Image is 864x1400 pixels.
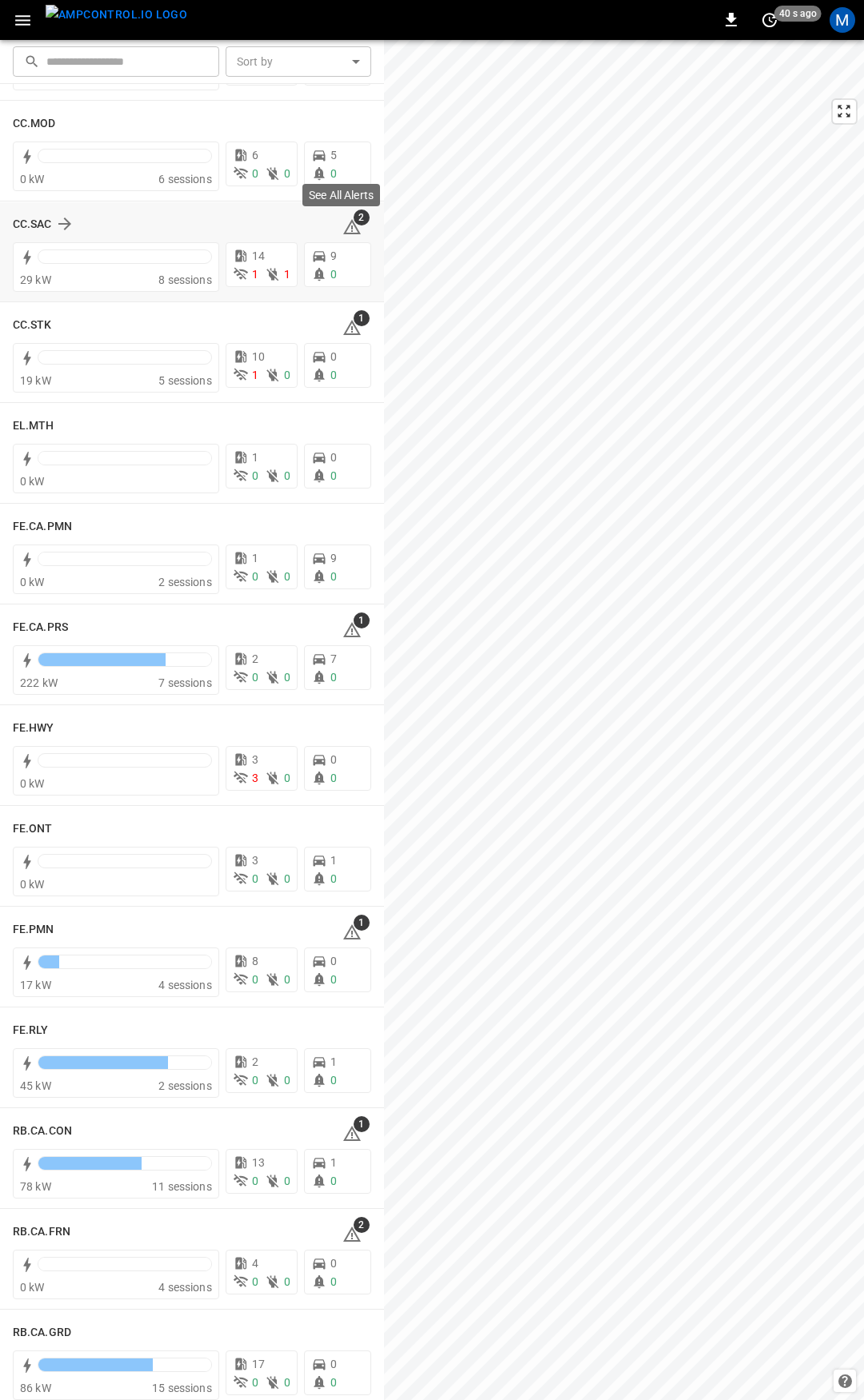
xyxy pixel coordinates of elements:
button: set refresh interval [757,7,782,33]
h6: CC.STK [13,317,52,334]
span: 0 [284,167,290,180]
span: 0 [284,1275,290,1288]
h6: FE.PMN [13,921,54,939]
span: 0 [284,671,290,684]
span: 0 [330,1175,337,1187]
span: 15 sessions [152,1382,212,1394]
span: 40 s ago [774,6,822,22]
span: 10 [252,350,265,363]
span: 8 [252,955,258,967]
span: 2 [252,652,258,665]
span: 3 [252,854,258,867]
span: 0 kW [20,475,45,488]
span: 3 [252,772,258,784]
span: 1 [330,854,337,867]
span: 0 [330,451,337,464]
span: 2 sessions [158,576,212,588]
span: 0 kW [20,1281,45,1294]
h6: FE.HWY [13,720,54,737]
span: 0 [252,1175,258,1187]
h6: FE.CA.PMN [13,518,72,536]
span: 13 [252,1156,265,1169]
span: 4 [252,1257,258,1270]
span: 17 kW [20,979,51,991]
span: 0 [330,350,337,363]
span: 1 [354,310,370,326]
span: 0 [252,469,258,482]
span: 0 [252,570,258,583]
span: 1 [284,268,290,281]
h6: FE.RLY [13,1022,49,1039]
span: 0 [284,1376,290,1389]
h6: FE.ONT [13,820,53,838]
span: 0 [330,1358,337,1370]
span: 0 [330,872,337,885]
span: 8 sessions [158,273,212,286]
canvas: Map [384,40,864,1400]
span: 0 [284,772,290,784]
span: 3 [252,753,258,766]
span: 1 [354,612,370,628]
div: profile-icon [830,7,855,33]
span: 0 [330,268,337,281]
span: 0 [330,1376,337,1389]
span: 4 sessions [158,979,212,991]
span: 1 [252,451,258,464]
span: 0 kW [20,576,45,588]
span: 0 [330,973,337,986]
span: 0 [330,570,337,583]
span: 1 [252,552,258,564]
span: 17 [252,1358,265,1370]
span: 0 kW [20,878,45,891]
span: 0 [330,671,337,684]
span: 7 [330,652,337,665]
span: 6 [252,149,258,162]
span: 0 [330,1074,337,1087]
span: 19 kW [20,374,51,387]
span: 0 [330,167,337,180]
span: 1 [330,1156,337,1169]
span: 0 [330,753,337,766]
span: 2 sessions [158,1079,212,1092]
span: 1 [252,369,258,381]
span: 0 [284,369,290,381]
span: 0 kW [20,173,45,185]
span: 0 [252,1074,258,1087]
span: 0 [284,1175,290,1187]
h6: CC.MOD [13,115,56,133]
span: 5 sessions [158,374,212,387]
span: 2 [354,209,370,225]
span: 0 [252,671,258,684]
span: 0 [284,872,290,885]
img: ampcontrol.io logo [46,5,187,25]
span: 9 [330,552,337,564]
span: 0 [252,1376,258,1389]
span: 0 [330,469,337,482]
span: 1 [354,1116,370,1132]
span: 0 [330,1257,337,1270]
span: 29 kW [20,273,51,286]
span: 1 [354,915,370,931]
span: 0 [330,369,337,381]
span: 45 kW [20,1079,51,1092]
span: 86 kW [20,1382,51,1394]
span: 0 [252,973,258,986]
span: 5 [330,149,337,162]
span: 0 [252,1275,258,1288]
h6: RB.CA.FRN [13,1223,70,1241]
h6: FE.CA.PRS [13,619,68,636]
span: 0 [284,469,290,482]
span: 1 [330,1055,337,1068]
span: 1 [252,268,258,281]
span: 0 [284,973,290,986]
span: 0 kW [20,777,45,790]
h6: RB.CA.GRD [13,1324,71,1342]
span: 78 kW [20,1180,51,1193]
span: 9 [330,249,337,262]
span: 0 [252,872,258,885]
span: 0 [330,1275,337,1288]
span: 7 sessions [158,676,212,689]
span: 2 [252,1055,258,1068]
span: 0 [284,570,290,583]
span: 6 sessions [158,173,212,185]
